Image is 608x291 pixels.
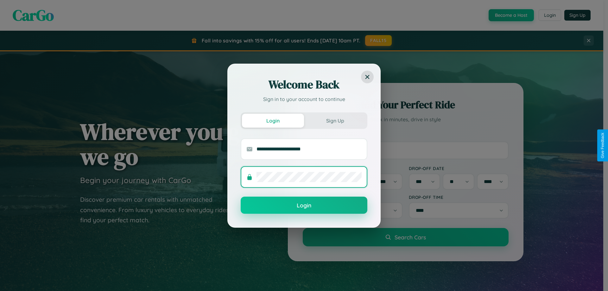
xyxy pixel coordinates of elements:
button: Sign Up [304,114,366,128]
div: Give Feedback [600,133,605,158]
h2: Welcome Back [241,77,367,92]
button: Login [242,114,304,128]
p: Sign in to your account to continue [241,95,367,103]
button: Login [241,197,367,214]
